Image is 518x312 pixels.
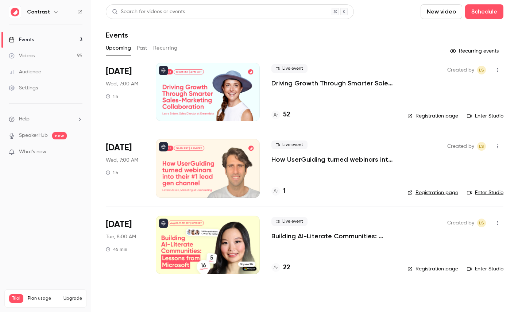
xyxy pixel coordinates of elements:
h4: 1 [283,186,286,196]
span: Created by [447,142,474,151]
a: 22 [271,263,290,273]
button: Upcoming [106,42,131,54]
a: Enter Studio [467,189,503,196]
a: Enter Studio [467,112,503,120]
span: Plan usage [28,296,59,301]
span: Lusine Sargsyan [477,66,486,74]
div: Sep 3 Wed, 10:00 AM (America/New York) [106,63,144,121]
span: Created by [447,66,474,74]
span: LS [479,219,484,227]
span: LS [479,142,484,151]
button: Upgrade [63,296,82,301]
a: Enter Studio [467,265,503,273]
span: Live event [271,140,308,149]
button: Recurring events [447,45,503,57]
a: How UserGuiding turned webinars into their #1 lead gen channel [271,155,396,164]
div: Oct 8 Wed, 10:00 AM (America/New York) [106,139,144,197]
div: 1 h [106,93,118,99]
a: SpeakerHub [19,132,48,139]
span: Live event [271,217,308,226]
span: new [52,132,67,139]
a: 1 [271,186,286,196]
a: Registration page [407,189,458,196]
span: LS [479,66,484,74]
span: Wed, 7:00 AM [106,157,138,164]
div: Events [9,36,34,43]
a: Building AI-Literate Communities: Lessons from Microsoft [271,232,396,240]
span: [DATE] [106,66,132,77]
span: What's new [19,148,46,156]
span: [DATE] [106,219,132,230]
h4: 52 [283,110,290,120]
span: Lusine Sargsyan [477,219,486,227]
div: 45 min [106,246,127,252]
div: Settings [9,84,38,92]
a: 52 [271,110,290,120]
button: Schedule [465,4,503,19]
div: 1 h [106,170,118,176]
span: Lusine Sargsyan [477,142,486,151]
a: Registration page [407,265,458,273]
a: Registration page [407,112,458,120]
h1: Events [106,31,128,39]
span: Created by [447,219,474,227]
div: Audience [9,68,41,76]
span: Help [19,115,30,123]
span: Wed, 7:00 AM [106,80,138,88]
li: help-dropdown-opener [9,115,82,123]
span: Live event [271,64,308,73]
span: Tue, 8:00 AM [106,233,136,240]
div: Search for videos or events [112,8,185,16]
button: Past [137,42,147,54]
h4: 22 [283,263,290,273]
div: Videos [9,52,35,59]
span: Trial [9,294,23,303]
a: Driving Growth Through Smarter Sales-Marketing Collaboration [271,79,396,88]
button: New video [421,4,462,19]
button: Recurring [153,42,178,54]
span: [DATE] [106,142,132,154]
img: Contrast [9,6,21,18]
h6: Contrast [27,8,50,16]
div: Dec 9 Tue, 11:00 AM (America/New York) [106,216,144,274]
